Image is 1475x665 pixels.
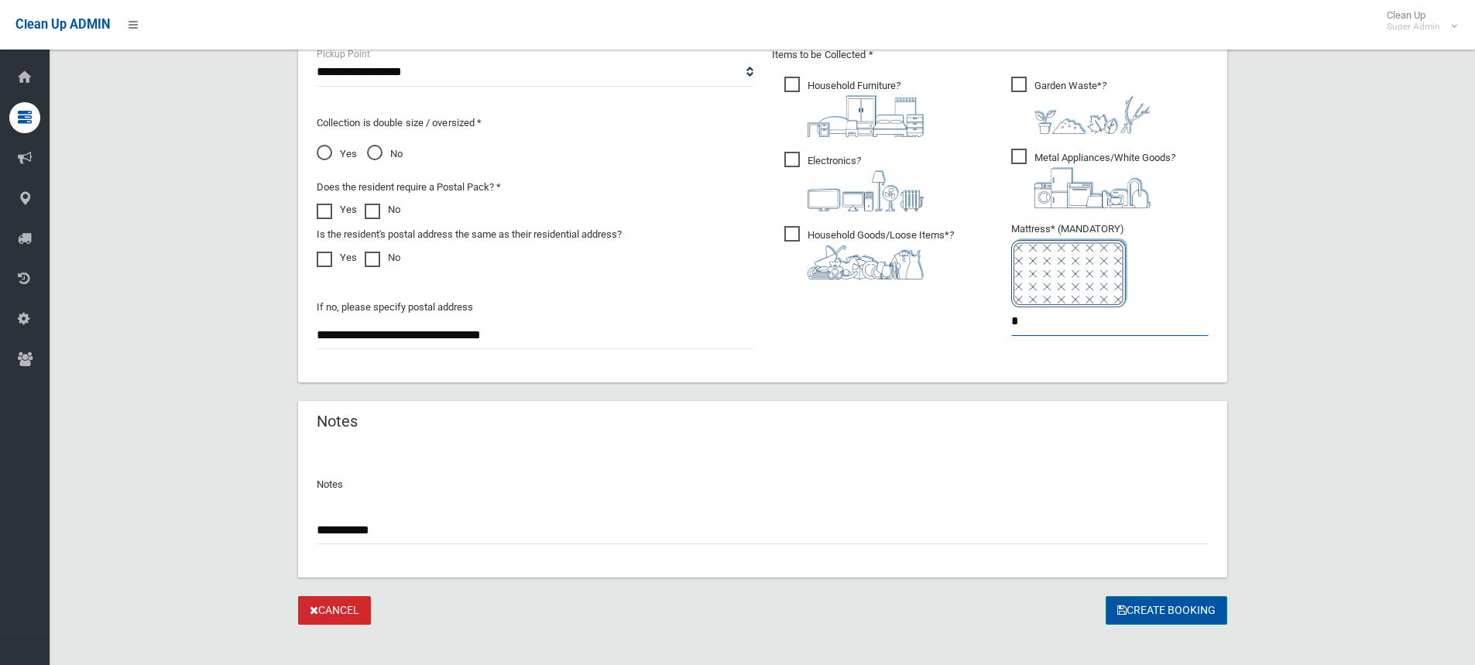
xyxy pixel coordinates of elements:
[1387,21,1440,33] small: Super Admin
[317,475,1209,494] p: Notes
[1011,223,1209,307] span: Mattress* (MANDATORY)
[808,95,924,137] img: aa9efdbe659d29b613fca23ba79d85cb.png
[367,145,403,163] span: No
[317,145,357,163] span: Yes
[1034,80,1151,134] i: ?
[1011,77,1151,134] span: Garden Waste*
[784,77,924,137] span: Household Furniture
[808,229,954,279] i: ?
[317,249,357,267] label: Yes
[808,80,924,137] i: ?
[1011,238,1127,307] img: e7408bece873d2c1783593a074e5cb2f.png
[772,46,1209,64] p: Items to be Collected *
[317,201,357,219] label: Yes
[1106,596,1227,625] button: Create Booking
[298,406,376,437] header: Notes
[317,298,473,317] label: If no, please specify postal address
[808,155,924,211] i: ?
[808,170,924,211] img: 394712a680b73dbc3d2a6a3a7ffe5a07.png
[298,596,371,625] a: Cancel
[1034,167,1151,208] img: 36c1b0289cb1767239cdd3de9e694f19.png
[1034,152,1175,208] i: ?
[1379,9,1456,33] span: Clean Up
[365,249,400,267] label: No
[784,226,954,279] span: Household Goods/Loose Items*
[808,245,924,279] img: b13cc3517677393f34c0a387616ef184.png
[784,152,924,211] span: Electronics
[1011,149,1175,208] span: Metal Appliances/White Goods
[317,178,501,197] label: Does the resident require a Postal Pack? *
[15,17,110,32] span: Clean Up ADMIN
[1034,95,1151,134] img: 4fd8a5c772b2c999c83690221e5242e0.png
[317,225,622,244] label: Is the resident's postal address the same as their residential address?
[365,201,400,219] label: No
[317,114,753,132] p: Collection is double size / oversized *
